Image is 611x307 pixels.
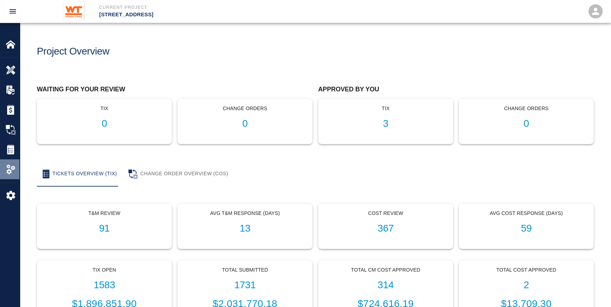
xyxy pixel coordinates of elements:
h1: 59 [465,223,588,234]
h1: 367 [324,223,447,234]
h1: 91 [43,223,166,234]
p: Avg T&M Response (Days) [183,210,306,217]
p: Avg Cost Response (Days) [465,210,588,217]
iframe: Chat Widget [576,273,611,307]
p: T&M Review [43,210,166,217]
h1: 3 [324,118,447,130]
p: Change Orders [183,105,306,112]
h1: 0 [183,118,306,130]
button: Change Order Overview (COS) [123,161,234,187]
h1: 0 [465,118,588,130]
p: [STREET_ADDRESS] [99,11,344,19]
p: Current Project [99,4,344,11]
p: Change Orders [465,105,588,112]
h1: 0 [43,118,166,130]
p: Tix Open [43,266,166,274]
p: Cost Review [324,210,447,217]
h1: 1583 [43,279,166,291]
h1: 314 [324,279,447,291]
button: Tickets Overview (TIX) [37,161,123,187]
h1: 2 [465,279,588,291]
p: tix [324,105,447,112]
p: Total Cost Approved [465,266,588,274]
p: Total CM Cost Approved [324,266,447,274]
p: Total Submitted [183,266,306,274]
button: open drawer [4,3,21,20]
p: tix [43,105,166,112]
img: Whiting-Turner [63,1,85,21]
h1: Project Overview [37,46,109,57]
h1: 1731 [183,279,306,291]
h2: Approved by you [318,86,594,93]
h2: Waiting for your review [37,86,312,93]
h1: 13 [183,223,306,234]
